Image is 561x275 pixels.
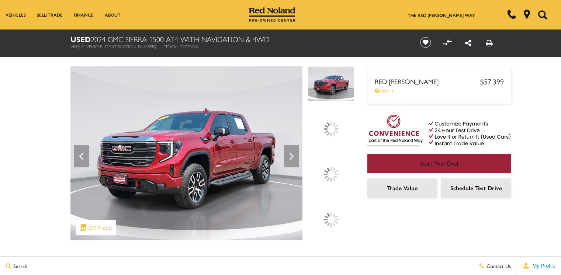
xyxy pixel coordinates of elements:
button: user-profile-menu [517,257,561,275]
span: UP272583A [177,43,199,50]
a: Share this Used 2024 GMC Sierra 1500 AT4 With Navigation & 4WD [465,37,471,48]
span: Contact Us [485,262,511,269]
strong: Used [70,34,91,44]
button: Compare vehicle [441,37,453,48]
span: Schedule Test Drive [450,184,502,192]
button: Open the search field [535,0,550,29]
a: Print this Used 2024 GMC Sierra 1500 AT4 With Navigation & 4WD [486,37,493,48]
span: $57,399 [480,76,504,87]
button: Save vehicle [418,36,434,48]
a: Red [PERSON_NAME] $57,399 [375,76,504,87]
span: VIN: [70,43,78,50]
img: Used 2024 Volcanic Red Tintcoat GMC AT4 image 1 [308,66,354,101]
span: Stock: [163,43,177,50]
img: Used 2024 Volcanic Red Tintcoat GMC AT4 image 1 [70,66,302,240]
a: Trade Value [367,178,437,198]
span: Trade Value [387,184,418,192]
img: Red Noland Pre-Owned [249,7,295,22]
a: Start Your Deal [367,154,511,173]
a: The Red [PERSON_NAME] Way [408,12,475,18]
div: (29) Photos [76,220,116,235]
a: Schedule Test Drive [441,178,511,198]
a: Details [375,87,504,94]
span: Red [PERSON_NAME] [375,77,480,86]
span: Search [11,262,27,269]
span: My Profile [530,263,555,269]
span: Start Your Deal [420,159,458,167]
h1: 2024 GMC Sierra 1500 AT4 With Navigation & 4WD [70,35,408,43]
span: [US_VEHICLE_IDENTIFICATION_NUMBER] [78,43,156,50]
a: Red Noland Pre-Owned [249,10,295,17]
